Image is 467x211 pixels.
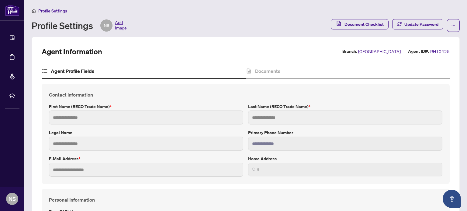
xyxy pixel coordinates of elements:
[358,48,401,55] span: [GEOGRAPHIC_DATA]
[49,91,442,98] h4: Contact Information
[342,48,357,55] label: Branch:
[252,168,256,171] img: search_icon
[392,19,443,29] button: Update Password
[443,190,461,208] button: Open asap
[42,47,102,56] h2: Agent Information
[49,129,243,136] label: Legal Name
[9,195,16,203] span: NS
[49,103,243,110] label: First Name (RECO Trade Name)
[404,19,438,29] span: Update Password
[32,9,36,13] span: home
[5,5,19,16] img: logo
[104,22,109,29] span: NS
[51,67,94,75] h4: Agent Profile Fields
[248,103,442,110] label: Last Name (RECO Trade Name)
[430,48,450,55] span: RH10425
[115,19,127,32] span: Add Image
[344,19,384,29] span: Document Checklist
[331,19,389,29] button: Document Checklist
[38,8,67,14] span: Profile Settings
[32,19,127,32] div: Profile Settings
[248,155,442,162] label: Home Address
[248,129,442,136] label: Primary Phone Number
[408,48,429,55] label: Agent ID#:
[49,155,243,162] label: E-mail Address
[255,67,280,75] h4: Documents
[451,23,455,28] span: ellipsis
[49,196,442,203] h4: Personal Information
